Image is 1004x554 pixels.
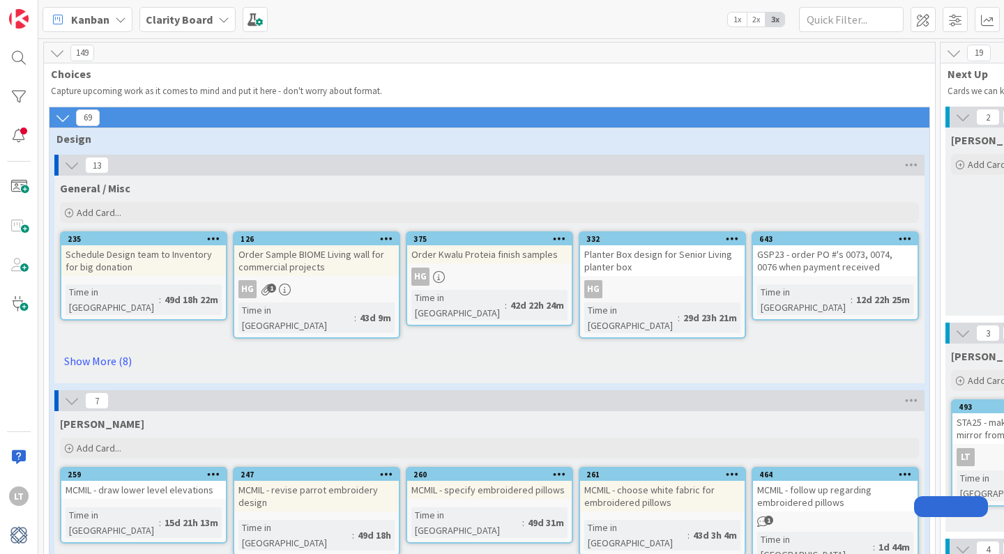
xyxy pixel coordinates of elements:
[753,468,918,511] div: 464MCMIL - follow up regarding embroidered pillows
[354,528,395,543] div: 49d 18h
[413,234,572,244] div: 375
[9,525,29,545] img: avatar
[238,302,354,333] div: Time in [GEOGRAPHIC_DATA]
[584,280,602,298] div: HG
[238,280,257,298] div: HG
[584,302,678,333] div: Time in [GEOGRAPHIC_DATA]
[411,290,505,321] div: Time in [GEOGRAPHIC_DATA]
[68,234,226,244] div: 235
[85,392,109,409] span: 7
[690,528,740,543] div: 43d 3h 4m
[61,233,226,245] div: 235
[747,13,766,26] span: 2x
[413,470,572,479] div: 260
[66,507,159,538] div: Time in [GEOGRAPHIC_DATA]
[56,132,912,146] span: Design
[9,9,29,29] img: Visit kanbanzone.com
[51,86,907,97] p: Capture upcoming work as it comes to mind and put it here - don't worry about format.
[757,284,851,315] div: Time in [GEOGRAPHIC_DATA]
[759,470,918,479] div: 464
[687,528,690,543] span: :
[61,481,226,499] div: MCMIL - draw lower level elevations
[967,45,991,61] span: 19
[234,468,399,511] div: 247MCMIL - revise parrot embroidery design
[766,13,784,26] span: 3x
[586,470,745,479] div: 261
[354,310,356,325] span: :
[76,109,100,126] span: 69
[407,468,572,499] div: 260MCMIL - specify embroidered pillows
[680,310,740,325] div: 29d 23h 21m
[51,67,918,81] span: Choices
[524,515,568,530] div: 49d 31m
[159,515,161,530] span: :
[68,470,226,479] div: 259
[851,292,853,307] span: :
[77,206,121,219] span: Add Card...
[505,298,507,313] span: :
[407,233,572,263] div: 375Order Kwalu Proteia finish samples
[753,468,918,481] div: 464
[580,233,745,245] div: 332
[61,233,226,276] div: 235Schedule Design team to Inventory for big donation
[411,268,429,286] div: HG
[352,528,354,543] span: :
[356,310,395,325] div: 43d 9m
[407,268,572,286] div: HG
[580,468,745,511] div: 261MCMIL - choose white fabric for embroidered pillows
[9,486,29,506] div: LT
[853,292,913,307] div: 12d 22h 25m
[580,245,745,276] div: Planter Box design for Senior Living planter box
[753,233,918,245] div: 643
[678,310,680,325] span: :
[146,13,213,26] b: Clarity Board
[60,181,130,195] span: General / Misc
[407,468,572,481] div: 260
[234,233,399,245] div: 126
[70,45,94,61] span: 149
[764,516,773,525] span: 1
[71,11,109,28] span: Kanban
[77,442,121,454] span: Add Card...
[238,520,352,551] div: Time in [GEOGRAPHIC_DATA]
[411,507,522,538] div: Time in [GEOGRAPHIC_DATA]
[584,520,687,551] div: Time in [GEOGRAPHIC_DATA]
[580,280,745,298] div: HG
[241,234,399,244] div: 126
[580,481,745,511] div: MCMIL - choose white fabric for embroidered pillows
[753,481,918,511] div: MCMIL - follow up regarding embroidered pillows
[234,481,399,511] div: MCMIL - revise parrot embroidery design
[728,13,747,26] span: 1x
[957,448,975,466] div: LT
[234,245,399,276] div: Order Sample BIOME Living wall for commercial projects
[407,481,572,499] div: MCMIL - specify embroidered pillows
[759,234,918,244] div: 643
[85,157,109,174] span: 13
[60,350,919,372] a: Show More (8)
[753,233,918,276] div: 643GSP23 - order PO #'s 0073, 0074, 0076 when payment received
[159,292,161,307] span: :
[60,417,144,431] span: MCMIL McMillon
[507,298,568,313] div: 42d 22h 24m
[234,280,399,298] div: HG
[799,7,904,32] input: Quick Filter...
[580,233,745,276] div: 332Planter Box design for Senior Living planter box
[976,109,1000,125] span: 2
[61,468,226,499] div: 259MCMIL - draw lower level elevations
[66,284,159,315] div: Time in [GEOGRAPHIC_DATA]
[586,234,745,244] div: 332
[61,245,226,276] div: Schedule Design team to Inventory for big donation
[61,468,226,481] div: 259
[234,468,399,481] div: 247
[161,515,222,530] div: 15d 21h 13m
[976,325,1000,341] span: 3
[753,245,918,276] div: GSP23 - order PO #'s 0073, 0074, 0076 when payment received
[407,245,572,263] div: Order Kwalu Proteia finish samples
[267,284,276,293] span: 1
[161,292,222,307] div: 49d 18h 22m
[580,468,745,481] div: 261
[522,515,524,530] span: :
[407,233,572,245] div: 375
[234,233,399,276] div: 126Order Sample BIOME Living wall for commercial projects
[241,470,399,479] div: 247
